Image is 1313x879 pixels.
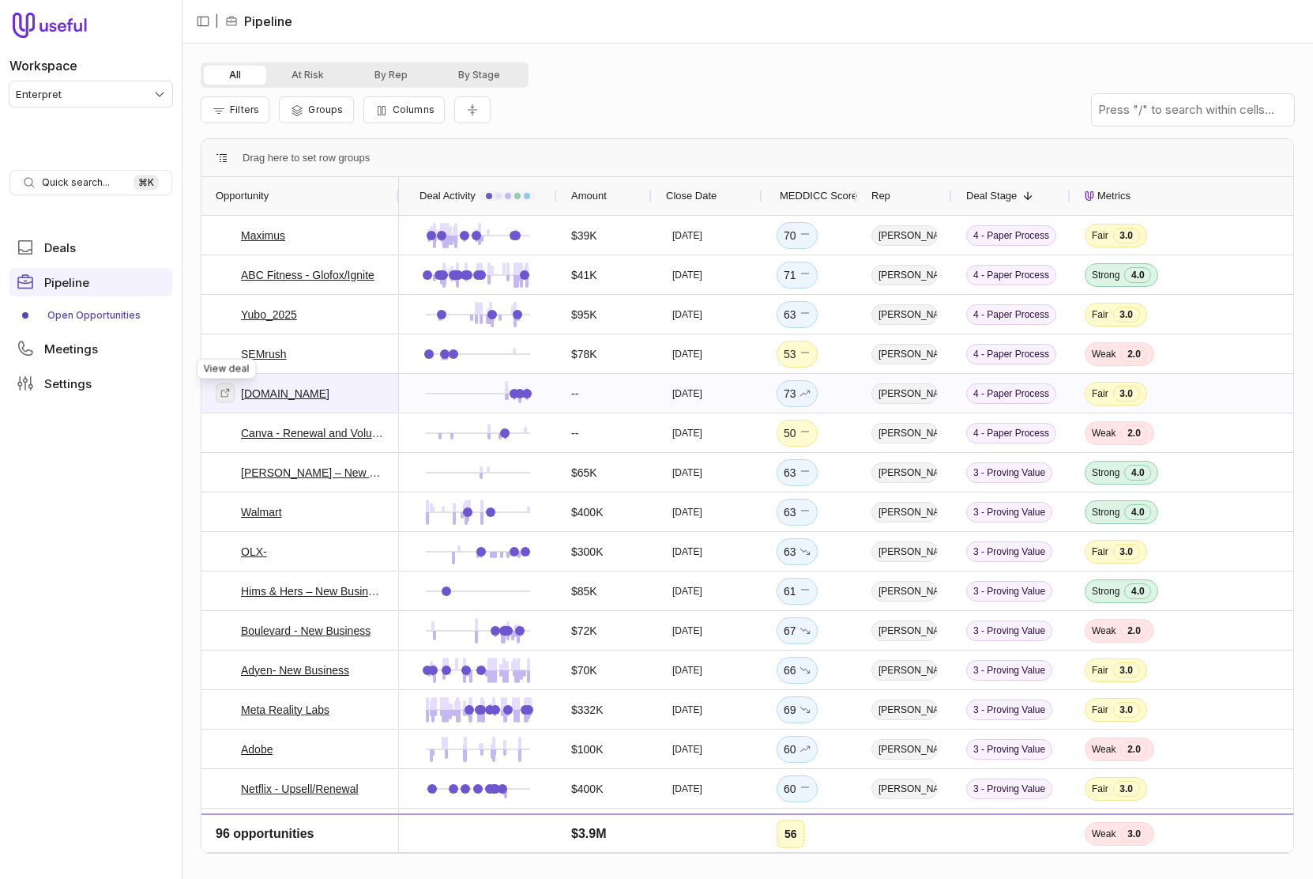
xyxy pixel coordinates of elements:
span: Fair [1092,664,1108,677]
span: [PERSON_NAME] [871,660,938,681]
button: Columns [363,96,445,123]
a: Maximus [241,226,285,245]
span: $39K [571,226,597,245]
a: Deals [9,233,172,262]
span: Columns [393,104,435,115]
span: 4 - Paper Process [966,265,1056,285]
a: Walmart [241,503,282,522]
span: No change [799,266,811,285]
span: No change [799,345,811,364]
a: Yubo_2025 [241,305,297,324]
input: Press "/" to search within cells... [1092,94,1294,126]
span: 2.0 [1120,346,1147,362]
span: 3.0 [1113,544,1140,560]
span: 3.0 [1113,386,1140,402]
div: 71 [784,266,811,285]
span: Fair [1092,229,1108,242]
span: 2.0 [1120,741,1147,757]
span: No change [799,503,811,522]
time: [DATE] [672,743,702,756]
span: No change [799,582,811,601]
span: [PERSON_NAME] [871,265,938,285]
span: Groups [308,104,343,115]
span: Deals [44,242,76,254]
span: No change [799,463,811,482]
div: 70 [784,226,811,245]
span: 3.0 [1113,662,1140,678]
span: Fair [1092,783,1108,795]
div: 66 [784,819,811,838]
span: 3.0 [1113,702,1140,718]
span: 4.0 [1124,465,1151,481]
div: 50 [784,424,811,443]
span: [PERSON_NAME] [871,304,938,325]
span: 4 - Paper Process [966,225,1056,246]
a: SEMrush [241,345,287,364]
span: 3 - Proving Value [966,818,1052,839]
span: Weak [1092,743,1115,756]
span: Strong [1092,585,1119,598]
span: Fair [1092,308,1108,321]
span: $85K [571,582,597,601]
span: Quick search... [42,176,110,189]
span: No change [799,226,811,245]
span: [PERSON_NAME] [871,779,938,799]
div: 61 [784,582,811,601]
span: $78K [571,345,597,364]
span: No change [799,424,811,443]
div: 60 [784,779,811,798]
span: -- [571,424,578,443]
button: By Stage [433,66,525,85]
div: Pipeline submenu [9,303,172,328]
span: Metrics [1097,187,1131,206]
a: Netflix - Upsell/Renewal [241,779,359,798]
span: Fair [1092,822,1108,835]
span: $332K [571,700,603,719]
div: Metrics [1085,177,1293,215]
span: Pipeline [44,277,89,289]
span: Close Date [666,187,717,206]
a: Adyen- New Business [241,661,349,680]
div: 67 [784,621,811,640]
span: Fair [1092,387,1108,400]
time: [DATE] [672,308,702,321]
a: Meetings [9,334,172,363]
time: [DATE] [672,783,702,795]
time: [DATE] [672,269,702,281]
span: $41K [571,266,597,285]
button: Filter Pipeline [201,96,269,123]
span: 3.0 [1113,307,1140,323]
span: 3.0 [1113,781,1140,797]
time: [DATE] [672,704,702,716]
span: [PERSON_NAME] [871,700,938,720]
span: $400K [571,503,603,522]
span: Meetings [44,343,98,355]
span: Weak [1092,427,1115,439]
a: [PERSON_NAME] – New Business [241,463,385,482]
div: MEDDICC Score [777,177,843,215]
button: By Rep [349,66,433,85]
span: 4 - Paper Process [966,304,1056,325]
span: [PERSON_NAME] [871,581,938,602]
time: [DATE] [672,229,702,242]
span: Weak [1092,624,1115,637]
span: 3.0 [1113,228,1140,243]
a: Open Opportunities [9,303,172,328]
label: Workspace [9,56,77,75]
span: Strong [1092,466,1119,479]
time: [DATE] [672,822,702,835]
a: ABC Fitness - Glofox/Ignite [241,266,374,285]
span: Opportunity [216,187,269,206]
span: [PERSON_NAME] [871,621,938,641]
span: $400K [571,779,603,798]
span: 3 - Proving Value [966,581,1052,602]
span: 2.0 [1120,425,1147,441]
span: [PERSON_NAME] [871,818,938,839]
span: $95K [571,305,597,324]
button: Collapse all rows [454,96,491,124]
a: Meta Reality Labs [241,700,329,719]
span: Deal Stage [966,187,1017,206]
a: Adobe [241,740,273,759]
span: Deal Activity [419,187,476,206]
span: Strong [1092,269,1119,281]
